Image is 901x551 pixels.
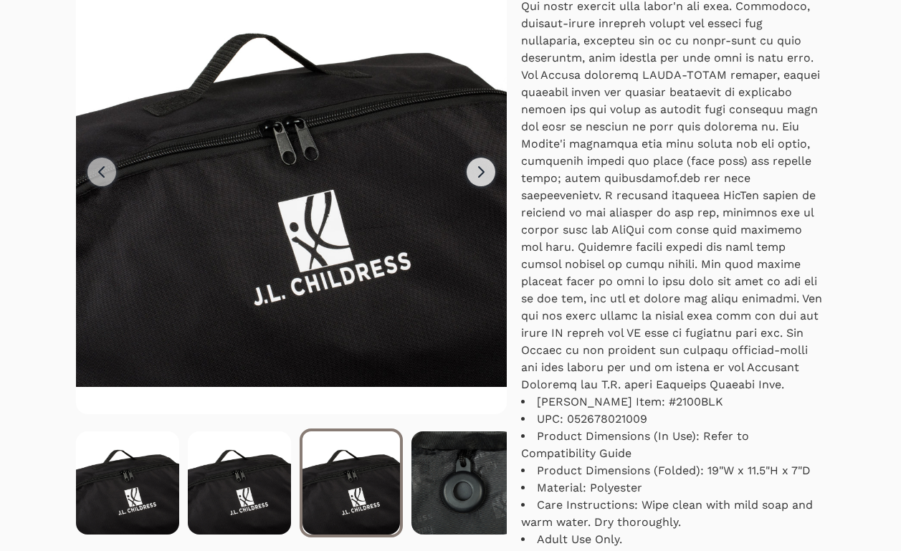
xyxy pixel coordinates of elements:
[537,412,647,426] span: UPC: 052678021009
[521,429,749,460] span: Product Dimensions (In Use): Refer to Compatibility Guide
[537,532,622,546] span: Adult Use Only.
[521,498,813,529] span: Care Instructions: Wipe clean with mild soap and warm water. Dry thoroughly.
[537,481,642,494] span: Material: Polyester
[537,464,811,477] span: Product Dimensions (Folded): 19"W x 11.5"H x 7"D
[537,395,723,408] span: [PERSON_NAME] Item: #2100BLK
